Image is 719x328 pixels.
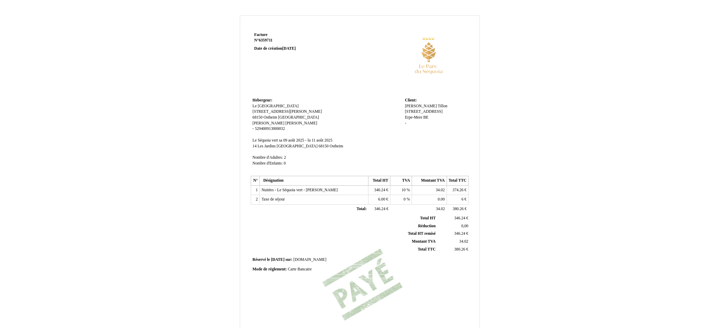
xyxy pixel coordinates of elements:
[412,176,447,186] th: Montant TVA
[461,197,463,202] span: 6
[438,104,447,108] span: Tillon
[293,257,326,262] span: [DOMAIN_NAME]
[405,104,437,108] span: [PERSON_NAME]
[368,205,390,214] td: €
[405,98,416,102] span: Client:
[390,176,412,186] th: TVA
[288,267,312,271] span: Carte Bancaire
[252,267,287,271] span: Mode de règlement:
[390,195,412,205] td: %
[271,257,284,262] span: [DATE]
[252,161,283,166] span: Nombre d'Enfants:
[423,115,428,120] span: BE
[356,207,366,211] span: Total:
[418,224,436,228] span: Réduction
[368,185,390,195] td: €
[278,115,319,120] span: [GEOGRAPHIC_DATA]
[261,188,338,192] span: Nuitées - Le Séquoia vert - [PERSON_NAME]
[405,115,422,120] span: Erpe-Mere
[252,104,298,108] span: Le [GEOGRAPHIC_DATA]
[405,121,406,125] span: -
[459,239,468,244] span: 34.02
[378,197,385,202] span: 6.00
[436,207,445,211] span: 34.02
[254,33,268,37] span: Facture
[252,257,270,262] span: Réservé le
[447,205,468,214] td: €
[391,32,467,84] img: logo
[418,247,436,252] span: Total TTC
[447,176,468,186] th: Total TTC
[454,216,465,220] span: 346.24
[252,138,278,143] span: Le Séquoia vert
[255,126,285,131] span: 529400913000032
[252,98,272,102] span: Hebergeur:
[285,121,317,125] span: [PERSON_NAME]
[447,195,468,205] td: €
[284,161,286,166] span: 0
[437,230,470,238] td: €
[252,115,262,120] span: 68150
[452,188,463,192] span: 374.26
[454,247,465,252] span: 380.26
[259,38,272,42] span: 6359711
[263,115,277,120] span: Ostheim
[454,231,465,236] span: 346.24
[374,188,385,192] span: 340.24
[279,138,332,143] span: sa 09 août 2025 - lu 11 août 2025
[252,126,254,131] span: -
[252,121,284,125] span: [PERSON_NAME]
[285,257,292,262] span: sur:
[252,109,322,114] span: [STREET_ADDRESS][PERSON_NAME]
[282,46,296,51] span: [DATE]
[437,245,470,253] td: €
[368,195,390,205] td: €
[405,109,443,114] span: [STREET_ADDRESS]
[420,216,436,220] span: Total HT
[251,195,260,205] td: 2
[254,46,296,51] strong: Date de création
[438,197,445,202] span: 0.00
[251,176,260,186] th: N°
[412,239,436,244] span: Montant TVA
[254,38,336,43] strong: N°
[284,155,286,160] span: 2
[251,185,260,195] td: 1
[252,144,318,148] span: 14 Les Jardins [GEOGRAPHIC_DATA]
[330,144,343,148] span: Ostheim
[436,188,445,192] span: 34.02
[437,215,470,222] td: €
[260,176,368,186] th: Désignation
[390,185,412,195] td: %
[404,197,406,202] span: 0
[252,155,283,160] span: Nombre d'Adultes:
[319,144,329,148] span: 68150
[374,207,385,211] span: 346.24
[261,197,285,202] span: Taxe de séjour
[408,231,436,236] span: Total HT remisé
[368,176,390,186] th: Total HT
[453,207,464,211] span: 380.26
[447,185,468,195] td: €
[402,188,406,192] span: 10
[461,224,468,228] span: 0,00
